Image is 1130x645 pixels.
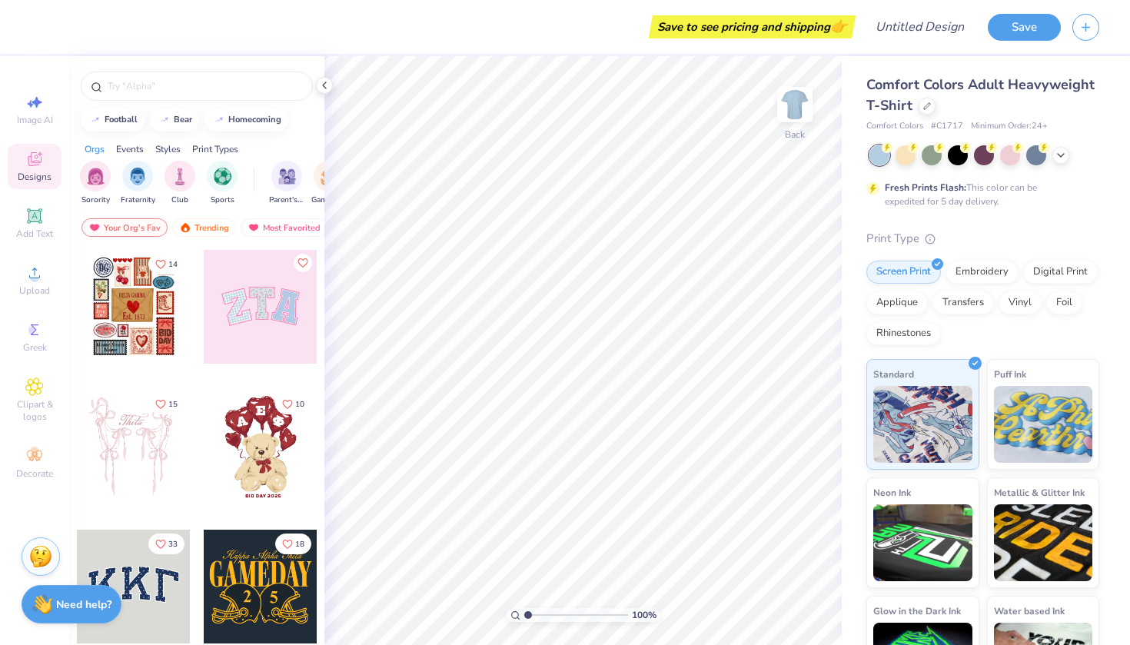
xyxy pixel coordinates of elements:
button: football [81,108,145,131]
span: Add Text [16,228,53,240]
button: Save [988,14,1061,41]
span: Standard [873,366,914,382]
span: Minimum Order: 24 + [971,120,1048,133]
img: trending.gif [179,222,191,233]
button: Like [275,394,311,414]
div: filter for Club [165,161,195,206]
span: Designs [18,171,52,183]
div: Foil [1046,291,1082,314]
img: most_fav.gif [248,222,260,233]
button: filter button [311,161,347,206]
button: bear [150,108,199,131]
div: filter for Sorority [80,161,111,206]
img: trend_line.gif [213,115,225,125]
div: Rhinestones [866,322,941,345]
span: Clipart & logos [8,398,61,423]
span: Sorority [81,194,110,206]
div: Vinyl [999,291,1042,314]
img: trend_line.gif [89,115,101,125]
span: Water based Ink [994,603,1065,619]
div: football [105,115,138,124]
img: trend_line.gif [158,115,171,125]
div: homecoming [228,115,281,124]
button: Like [148,254,184,274]
img: Parent's Weekend Image [278,168,296,185]
span: 14 [168,261,178,268]
strong: Fresh Prints Flash: [885,181,966,194]
span: Metallic & Glitter Ink [994,484,1085,500]
img: Metallic & Glitter Ink [994,504,1093,581]
div: Print Types [192,142,238,156]
img: Club Image [171,168,188,185]
div: Transfers [932,291,994,314]
span: Upload [19,284,50,297]
div: Print Type [866,230,1099,248]
img: Sorority Image [87,168,105,185]
span: 18 [295,540,304,548]
button: filter button [80,161,111,206]
div: Your Org's Fav [81,218,168,237]
strong: Need help? [56,597,111,612]
span: Game Day [311,194,347,206]
span: 10 [295,401,304,408]
div: filter for Game Day [311,161,347,206]
span: Decorate [16,467,53,480]
div: Events [116,142,144,156]
button: filter button [165,161,195,206]
span: 👉 [830,17,847,35]
input: Untitled Design [863,12,976,42]
div: Save to see pricing and shipping [653,15,852,38]
div: Back [785,128,805,141]
span: 100 % [632,608,656,622]
span: Neon Ink [873,484,911,500]
div: Applique [866,291,928,314]
div: filter for Sports [207,161,238,206]
div: bear [174,115,192,124]
button: filter button [207,161,238,206]
span: 15 [168,401,178,408]
span: Parent's Weekend [269,194,304,206]
div: Styles [155,142,181,156]
button: Like [275,534,311,554]
button: Like [294,254,312,272]
span: Greek [23,341,47,354]
img: Neon Ink [873,504,972,581]
img: Sports Image [214,168,231,185]
button: Like [148,534,184,554]
div: Orgs [85,142,105,156]
span: Comfort Colors [866,120,923,133]
button: Like [148,394,184,414]
img: Game Day Image [321,168,338,185]
span: Puff Ink [994,366,1026,382]
div: Digital Print [1023,261,1098,284]
span: Club [171,194,188,206]
span: Sports [211,194,234,206]
div: Most Favorited [241,218,327,237]
div: Embroidery [946,261,1019,284]
img: most_fav.gif [88,222,101,233]
button: homecoming [204,108,288,131]
div: Trending [172,218,236,237]
div: Screen Print [866,261,941,284]
img: Fraternity Image [129,168,146,185]
span: Glow in the Dark Ink [873,603,961,619]
button: filter button [269,161,304,206]
span: Comfort Colors Adult Heavyweight T-Shirt [866,75,1095,115]
img: Puff Ink [994,386,1093,463]
button: filter button [121,161,155,206]
span: # C1717 [931,120,963,133]
input: Try "Alpha" [106,78,303,94]
span: Fraternity [121,194,155,206]
div: filter for Fraternity [121,161,155,206]
img: Standard [873,386,972,463]
span: 33 [168,540,178,548]
div: This color can be expedited for 5 day delivery. [885,181,1074,208]
div: filter for Parent's Weekend [269,161,304,206]
img: Back [779,89,810,120]
span: Image AI [17,114,53,126]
